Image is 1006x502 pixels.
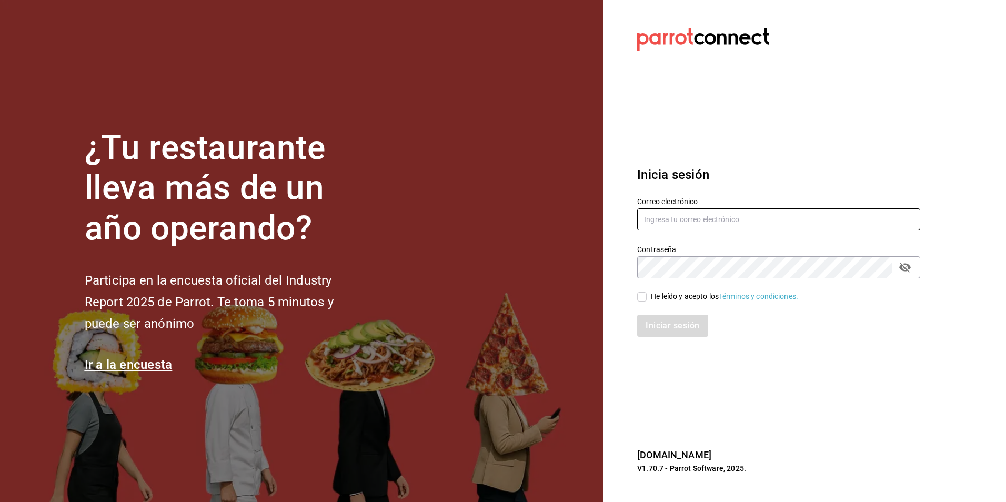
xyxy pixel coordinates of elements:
[637,208,920,230] input: Ingresa tu correo electrónico
[85,357,173,372] a: Ir a la encuesta
[719,292,798,300] a: Términos y condiciones.
[637,165,920,184] h3: Inicia sesión
[651,291,798,302] div: He leído y acepto los
[85,270,369,334] h2: Participa en la encuesta oficial del Industry Report 2025 de Parrot. Te toma 5 minutos y puede se...
[637,449,711,460] a: [DOMAIN_NAME]
[637,197,920,205] label: Correo electrónico
[637,245,920,253] label: Contraseña
[85,128,369,249] h1: ¿Tu restaurante lleva más de un año operando?
[896,258,914,276] button: passwordField
[637,463,920,474] p: V1.70.7 - Parrot Software, 2025.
